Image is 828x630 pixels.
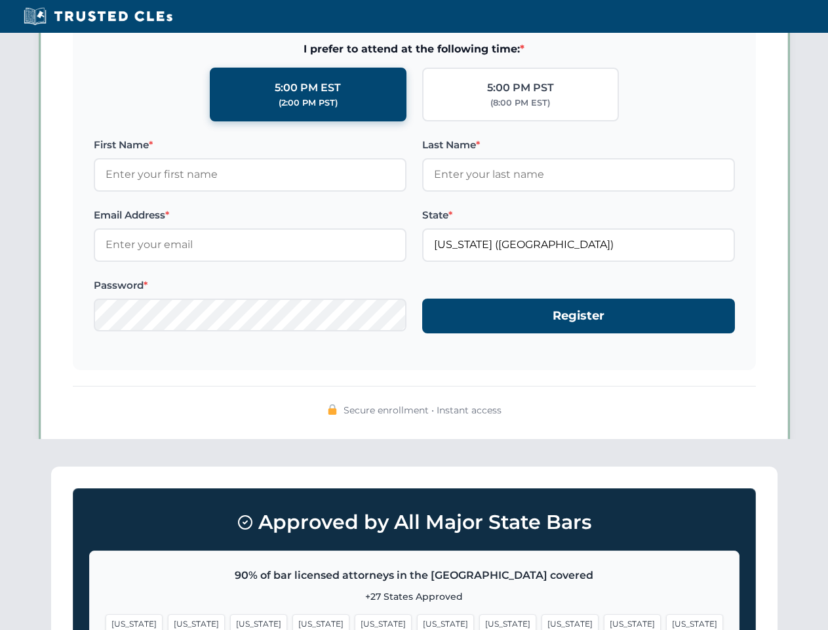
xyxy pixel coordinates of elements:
[422,228,735,261] input: Florida (FL)
[94,158,406,191] input: Enter your first name
[490,96,550,110] div: (8:00 PM EST)
[279,96,338,110] div: (2:00 PM PST)
[422,158,735,191] input: Enter your last name
[94,228,406,261] input: Enter your email
[275,79,341,96] div: 5:00 PM EST
[106,567,723,584] p: 90% of bar licensed attorneys in the [GEOGRAPHIC_DATA] covered
[94,41,735,58] span: I prefer to attend at the following time:
[487,79,554,96] div: 5:00 PM PST
[89,505,739,540] h3: Approved by All Major State Bars
[422,299,735,333] button: Register
[344,403,502,417] span: Secure enrollment • Instant access
[20,7,176,26] img: Trusted CLEs
[94,137,406,153] label: First Name
[94,207,406,223] label: Email Address
[422,207,735,223] label: State
[327,404,338,415] img: 🔒
[106,589,723,604] p: +27 States Approved
[422,137,735,153] label: Last Name
[94,278,406,293] label: Password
